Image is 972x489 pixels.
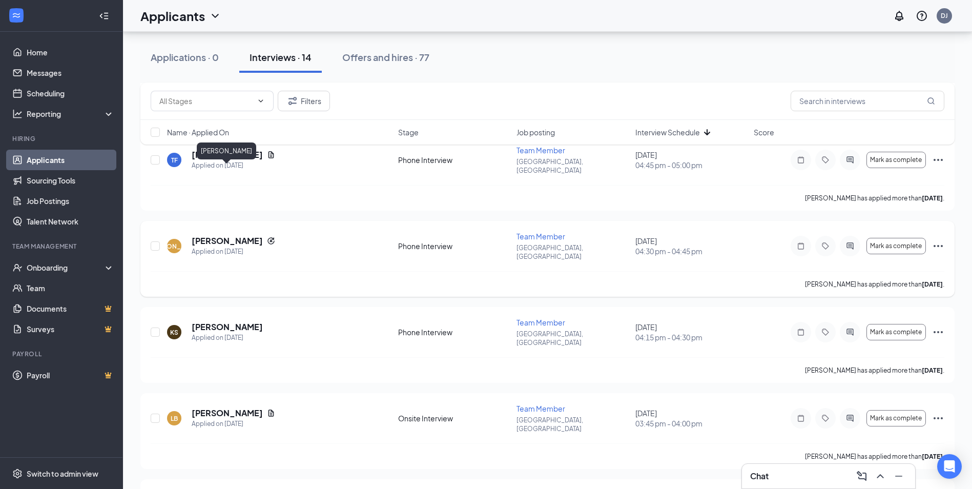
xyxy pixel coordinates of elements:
svg: Note [795,156,807,164]
svg: Tag [819,328,832,336]
div: Offers and hires · 77 [342,51,429,64]
b: [DATE] [922,366,943,374]
span: 04:15 pm - 04:30 pm [635,332,748,342]
svg: WorkstreamLogo [11,10,22,21]
svg: ActiveChat [844,328,856,336]
svg: Settings [12,468,23,479]
svg: ActiveChat [844,242,856,250]
svg: Tag [819,242,832,250]
p: [GEOGRAPHIC_DATA], [GEOGRAPHIC_DATA] [516,157,629,175]
b: [DATE] [922,280,943,288]
button: Mark as complete [866,152,926,168]
p: [GEOGRAPHIC_DATA], [GEOGRAPHIC_DATA] [516,243,629,261]
a: Sourcing Tools [27,170,114,191]
h3: Chat [750,471,769,482]
a: PayrollCrown [27,365,114,385]
svg: MagnifyingGlass [927,97,935,105]
h1: Applicants [140,7,205,25]
div: Phone Interview [398,155,510,165]
button: Mark as complete [866,410,926,426]
h5: [PERSON_NAME] [192,407,263,419]
svg: ActiveChat [844,156,856,164]
h5: [PERSON_NAME] [192,321,263,333]
div: Payroll [12,350,112,358]
div: [PERSON_NAME] [148,242,201,251]
div: Applied on [DATE] [192,419,275,429]
svg: Minimize [893,470,905,482]
span: Mark as complete [870,242,922,250]
span: Mark as complete [870,415,922,422]
a: Scheduling [27,83,114,104]
div: [PERSON_NAME] [197,142,256,159]
div: [DATE] [635,236,748,256]
svg: Tag [819,156,832,164]
span: Mark as complete [870,156,922,164]
div: Applied on [DATE] [192,333,263,343]
svg: Analysis [12,109,23,119]
input: All Stages [159,95,253,107]
span: 03:45 pm - 04:00 pm [635,418,748,429]
div: Onsite Interview [398,413,510,423]
a: Home [27,42,114,63]
svg: Document [267,409,275,417]
span: Team Member [516,232,565,241]
svg: ChevronDown [257,97,265,105]
div: Reporting [27,109,115,119]
svg: ChevronUp [874,470,886,482]
p: [PERSON_NAME] has applied more than . [805,280,944,289]
svg: ComposeMessage [856,470,868,482]
div: Team Management [12,242,112,251]
a: SurveysCrown [27,319,114,339]
span: 04:45 pm - 05:00 pm [635,160,748,170]
a: Team [27,278,114,298]
div: Switch to admin view [27,468,98,479]
div: Phone Interview [398,327,510,337]
button: Mark as complete [866,238,926,254]
svg: ArrowDown [701,126,713,138]
div: [DATE] [635,322,748,342]
div: DJ [941,11,948,20]
a: Job Postings [27,191,114,211]
p: [PERSON_NAME] has applied more than . [805,452,944,461]
svg: Document [267,151,275,159]
div: LB [171,414,178,423]
svg: ActiveChat [844,414,856,422]
span: Team Member [516,318,565,327]
h5: [PERSON_NAME] [192,235,263,247]
span: 04:30 pm - 04:45 pm [635,246,748,256]
div: Applied on [DATE] [192,160,275,171]
div: Applied on [DATE] [192,247,275,257]
div: Interviews · 14 [250,51,312,64]
p: [GEOGRAPHIC_DATA], [GEOGRAPHIC_DATA] [516,330,629,347]
div: TF [171,156,178,165]
b: [DATE] [922,453,943,460]
div: KS [170,328,178,337]
svg: Note [795,414,807,422]
span: Mark as complete [870,329,922,336]
a: Talent Network [27,211,114,232]
span: Team Member [516,404,565,413]
div: [DATE] [635,150,748,170]
svg: Ellipses [932,240,944,252]
div: Hiring [12,134,112,143]
svg: QuestionInfo [916,10,928,22]
button: Minimize [891,468,907,484]
svg: Ellipses [932,154,944,166]
div: Open Intercom Messenger [937,454,962,479]
span: Stage [398,127,419,137]
h5: [PERSON_NAME] [192,149,263,160]
svg: Collapse [99,11,109,21]
a: Applicants [27,150,114,170]
p: [PERSON_NAME] has applied more than . [805,194,944,202]
b: [DATE] [922,194,943,202]
p: [GEOGRAPHIC_DATA], [GEOGRAPHIC_DATA] [516,416,629,433]
div: Applications · 0 [151,51,219,64]
a: Messages [27,63,114,83]
a: DocumentsCrown [27,298,114,319]
div: Phone Interview [398,241,510,251]
svg: Reapply [267,237,275,245]
svg: Filter [286,95,299,107]
svg: UserCheck [12,262,23,273]
span: Interview Schedule [635,127,700,137]
button: Mark as complete [866,324,926,340]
